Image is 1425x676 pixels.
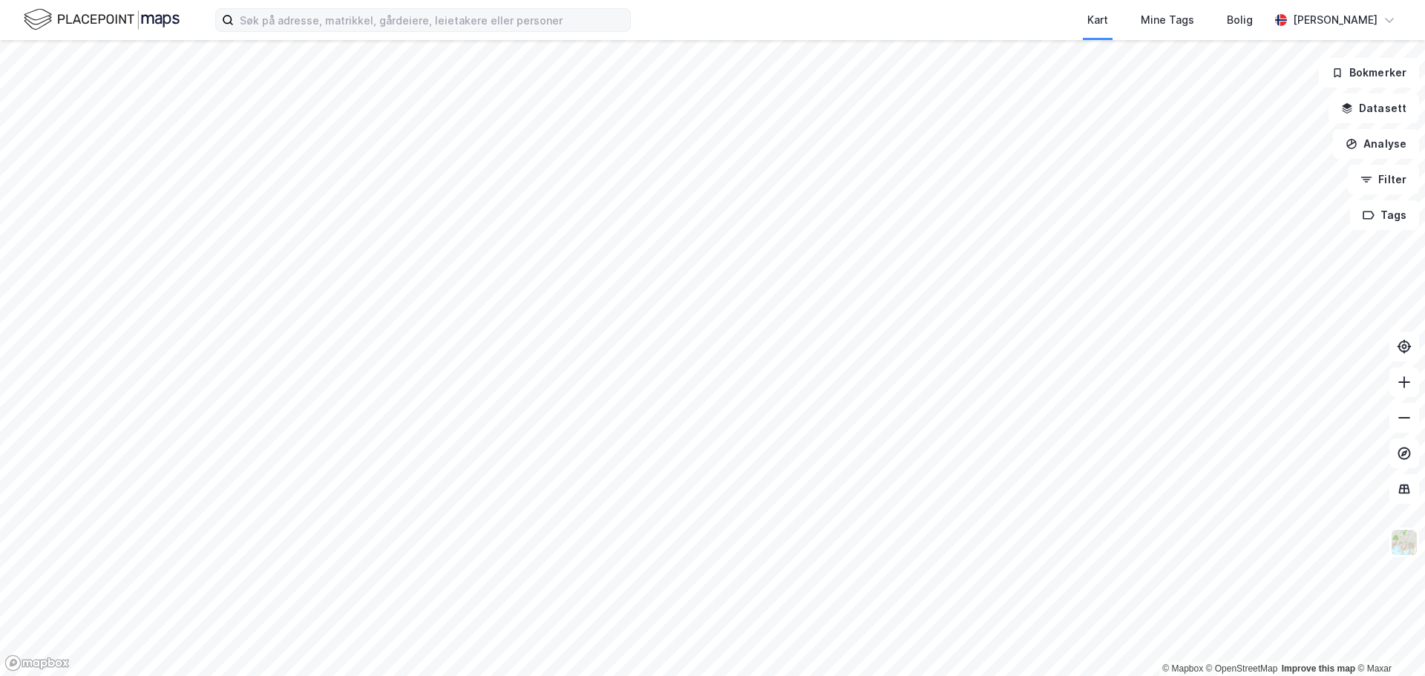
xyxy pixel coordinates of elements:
div: Kontrollprogram for chat [1351,605,1425,676]
a: Improve this map [1282,663,1355,674]
button: Tags [1350,200,1419,230]
iframe: Chat Widget [1351,605,1425,676]
div: Bolig [1227,11,1253,29]
img: logo.f888ab2527a4732fd821a326f86c7f29.svg [24,7,180,33]
button: Datasett [1329,93,1419,123]
div: Mine Tags [1141,11,1194,29]
div: [PERSON_NAME] [1293,11,1377,29]
img: Z [1390,528,1418,557]
button: Filter [1348,165,1419,194]
button: Analyse [1333,129,1419,159]
a: OpenStreetMap [1206,663,1278,674]
a: Mapbox homepage [4,654,70,672]
a: Mapbox [1162,663,1203,674]
input: Søk på adresse, matrikkel, gårdeiere, leietakere eller personer [234,9,630,31]
div: Kart [1087,11,1108,29]
button: Bokmerker [1319,58,1419,88]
